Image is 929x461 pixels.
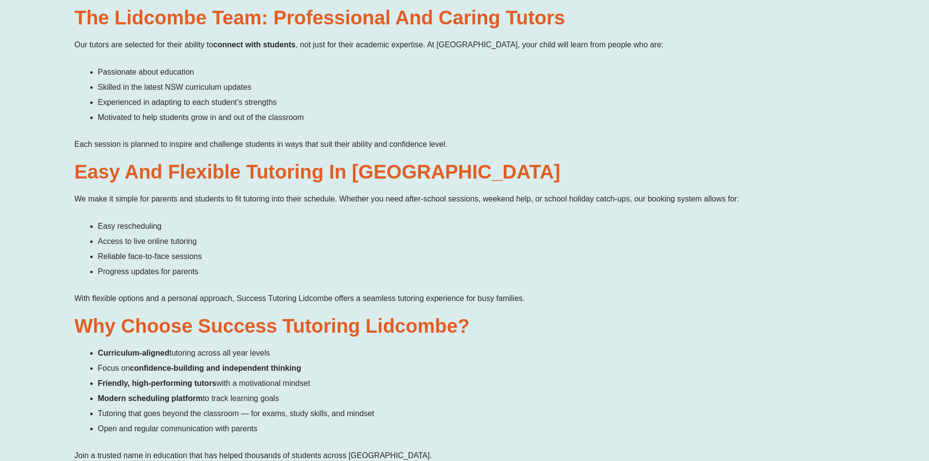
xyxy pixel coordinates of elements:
span: to track learning goals [203,394,279,402]
b: connect with students [213,40,296,49]
span: Easy rescheduling [98,222,162,230]
h2: Easy and Flexible Tutoring in [GEOGRAPHIC_DATA] [75,162,855,181]
span: Experienced in adapting to each student’s strengths [98,98,277,106]
span: tutoring across all year levels [169,349,270,357]
span: Reliable face-to-face sessions [98,252,202,261]
h2: Why Choose Success Tutoring Lidcombe? [75,316,855,336]
h2: The Lidcombe Team: Professional and Caring Tutors [75,8,855,27]
span: Our tutors are selected for their ability to [75,40,214,49]
span: Progress updates for parents [98,267,198,276]
b: confidence-building and independent thinking [130,364,301,372]
span: With flexible options and a personal approach, Success Tutoring Lidcombe offers a seamless tutori... [75,294,525,302]
span: Access to live online tutoring [98,237,197,245]
b: Curriculum-aligned [98,349,170,357]
span: Open and regular communication with parents [98,424,257,433]
iframe: Chat Widget [880,414,929,461]
b: Modern scheduling platform [98,394,203,402]
span: , not just for their academic expertise. At [GEOGRAPHIC_DATA], your child will learn from people ... [296,40,663,49]
b: Friendly, high-performing tutors [98,379,217,387]
span: Each session is planned to inspire and challenge students in ways that suit their ability and con... [75,140,448,148]
span: Tutoring that goes beyond the classroom — for exams, study skills, and mindset [98,409,375,418]
span: We make it simple for parents and students to fit tutoring into their schedule. Whether you need ... [75,195,739,203]
span: Join a trusted name in education that has helped thousands of students across [GEOGRAPHIC_DATA]. [75,451,432,460]
span: Focus on [98,364,130,372]
span: with a motivational mindset [217,379,310,387]
span: Motivated to help students grow in and out of the classroom [98,113,304,121]
span: Passionate about education [98,68,194,76]
span: Skilled in the latest NSW curriculum updates [98,83,252,91]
